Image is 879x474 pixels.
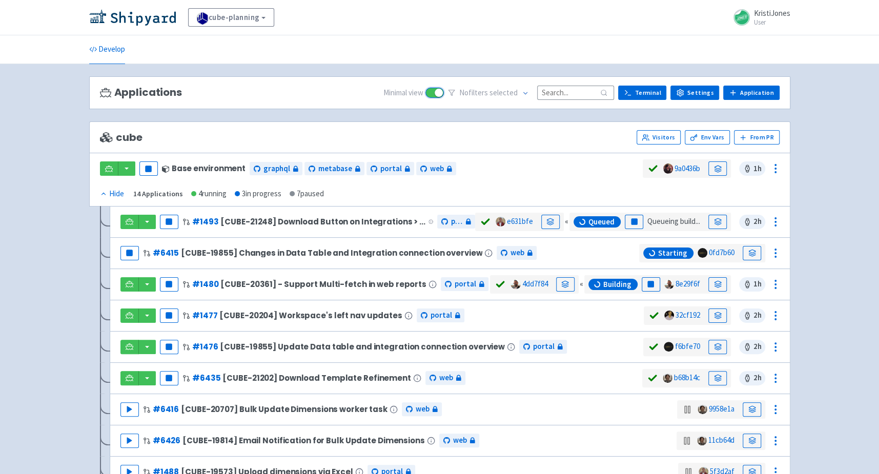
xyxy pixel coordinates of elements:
[402,402,442,416] a: web
[263,163,290,175] span: graphql
[160,215,178,229] button: Pause
[383,87,423,99] span: Minimal view
[162,164,246,173] div: Base environment
[497,246,537,260] a: web
[451,216,463,228] span: portal
[676,279,700,288] a: 8e29f6f
[89,9,176,26] img: Shipyard logo
[192,310,217,321] a: #1477
[537,86,614,99] input: Search...
[425,371,465,385] a: web
[674,163,700,173] a: 9a0436b
[220,217,426,226] span: [CUBE-21248] Download Button on Integrations > File Management Page Does Not Work
[181,249,482,257] span: [CUBE-19855] Changes in Data Table and Integration connection overview
[160,371,178,385] button: Pause
[642,277,660,292] button: Pause
[708,435,734,445] a: 11cb64d
[100,132,142,143] span: cube
[192,216,218,227] a: #1493
[318,163,352,175] span: metabase
[100,188,124,200] div: Hide
[574,215,700,229] span: Queueing build...
[739,340,765,354] span: 2 h
[603,279,631,290] span: Building
[139,161,158,176] button: Pause
[675,341,700,351] a: f6bfe70
[219,311,402,320] span: [CUBE-20204] Workspace's left nav updates
[416,403,430,415] span: web
[191,188,227,200] div: 4 running
[192,279,218,290] a: #1480
[739,215,765,229] span: 2 h
[709,248,734,257] a: 0fd7b60
[439,372,453,384] span: web
[120,402,139,417] button: Play
[709,404,734,414] a: 9958e1a
[120,434,139,448] button: Play
[453,435,467,446] span: web
[250,162,302,176] a: graphql
[522,279,548,288] a: 4dd7f84
[670,86,719,100] a: Settings
[519,340,567,354] a: portal
[431,310,452,321] span: portal
[565,216,568,228] div: «
[754,19,790,26] small: User
[674,373,700,382] a: b68b14c
[625,215,643,229] button: Pause
[290,188,324,200] div: 7 paused
[181,405,387,414] span: [CUBE-20707] Bulk Update Dimensions worker task
[222,374,411,382] span: [CUBE-21202] Download Template Refinement
[153,404,179,415] a: #6416
[188,8,274,27] a: cube-planning
[153,248,179,258] a: #6415
[416,162,456,176] a: web
[685,130,730,145] a: Env Vars
[437,215,475,229] a: portal
[658,248,687,258] span: Starting
[100,188,125,200] button: Hide
[439,434,479,447] a: web
[120,246,139,260] button: Pause
[192,373,220,383] a: #6435
[160,277,178,292] button: Pause
[160,340,178,354] button: Pause
[235,188,281,200] div: 3 in progress
[510,247,524,259] span: web
[441,277,488,291] a: portal
[588,217,615,227] span: Queued
[220,280,426,288] span: [CUBE-20361] - Support Multi-fetch in web reports
[739,308,765,323] span: 2 h
[100,87,182,98] h3: Applications
[754,8,790,18] span: KristiJones
[366,162,414,176] a: portal
[533,341,555,353] span: portal
[192,341,218,352] a: #1476
[723,86,779,100] a: Application
[220,342,505,351] span: [CUBE-19855] Update Data table and integration connection overview
[734,130,780,145] button: From PR
[727,9,790,26] a: KristiJones User
[455,278,476,290] span: portal
[676,310,700,320] a: 32cf192
[580,278,583,290] div: «
[637,130,681,145] a: Visitors
[430,163,444,175] span: web
[739,277,765,292] span: 1 h
[89,35,125,64] a: Develop
[459,87,518,99] span: No filter s
[153,435,180,446] a: #6426
[133,188,183,200] div: 14 Applications
[304,162,364,176] a: metabase
[380,163,402,175] span: portal
[182,436,424,445] span: [CUBE-19814] Email Notification for Bulk Update Dimensions
[507,216,533,226] a: e631bfe
[489,88,518,97] span: selected
[739,161,765,176] span: 1 h
[739,371,765,385] span: 2 h
[417,308,464,322] a: portal
[160,308,178,323] button: Pause
[618,86,666,100] a: Terminal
